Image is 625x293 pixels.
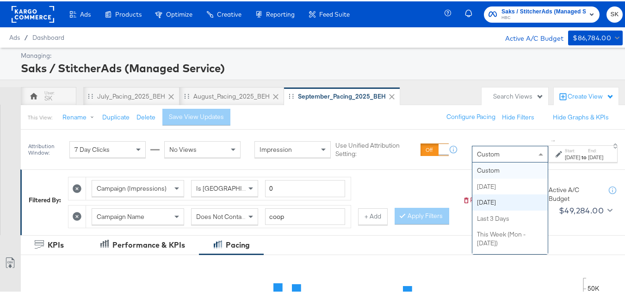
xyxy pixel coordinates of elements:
[196,211,247,219] span: Does Not Contain
[97,91,165,100] div: July_Pacing_2025_BEH
[184,92,189,97] div: Drag to reorder tab
[80,9,91,17] span: Ads
[48,238,64,249] div: KPIs
[440,107,502,124] button: Configure Pacing
[44,93,52,101] div: SK
[463,194,513,203] button: Remove Filters
[358,207,388,224] button: + Add
[97,183,167,191] span: Campaign (Impressions)
[588,146,603,152] label: End:
[568,91,614,100] div: Create View
[97,211,144,219] span: Campaign Name
[266,9,295,17] span: Reporting
[495,29,563,43] div: Active A/C Budget
[501,6,586,15] span: Saks / StitcherAds (Managed Service)
[472,225,548,249] div: This Week (Mon - [DATE])
[588,152,603,160] div: [DATE]
[21,59,620,75] div: Saks / StitcherAds (Managed Service)
[9,32,20,40] span: Ads
[28,142,65,155] div: Attribution Window:
[565,146,580,152] label: Start:
[20,32,32,40] span: /
[565,152,580,160] div: [DATE]
[549,138,558,141] span: ↑
[217,9,241,17] span: Creative
[477,149,500,157] span: Custom
[549,184,600,201] div: Active A/C Budget
[21,50,620,59] div: Managing:
[102,112,130,120] button: Duplicate
[501,13,586,20] span: HBC
[136,112,155,120] button: Delete
[166,9,192,17] span: Optimize
[502,112,534,120] button: Hide Filters
[472,161,548,177] div: Custom
[319,9,350,17] span: Feed Suite
[472,209,548,225] div: Last 3 Days
[555,202,614,217] button: $49,284.00
[493,91,544,100] div: Search Views
[265,207,345,224] input: Enter a search term
[553,112,609,120] button: Hide Graphs & KPIs
[610,8,619,19] span: SK
[484,5,600,21] button: Saks / StitcherAds (Managed Service)HBC
[289,92,294,97] div: Drag to reorder tab
[29,194,61,203] div: Filtered By:
[335,140,417,157] label: Use Unified Attribution Setting:
[568,29,623,44] button: $86,784.00
[298,91,386,100] div: September_Pacing_2025_BEH
[265,179,345,196] input: Enter a number
[193,91,270,100] div: August_Pacing_2025_BEH
[606,5,623,21] button: SK
[112,238,185,249] div: Performance & KPIs
[74,144,110,152] span: 7 Day Clicks
[28,112,52,120] div: This View:
[196,183,267,191] span: Is [GEOGRAPHIC_DATA]
[32,32,64,40] a: Dashboard
[260,144,292,152] span: Impression
[472,249,548,274] div: This Week (Sun - [DATE])
[472,177,548,193] div: [DATE]
[573,31,611,43] div: $86,784.00
[115,9,142,17] span: Products
[226,238,250,249] div: Pacing
[472,193,548,209] div: [DATE]
[88,92,93,97] div: Drag to reorder tab
[56,108,104,125] button: Rename
[559,202,604,216] div: $49,284.00
[588,283,600,291] text: 50K
[580,152,588,159] strong: to
[169,144,197,152] span: No Views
